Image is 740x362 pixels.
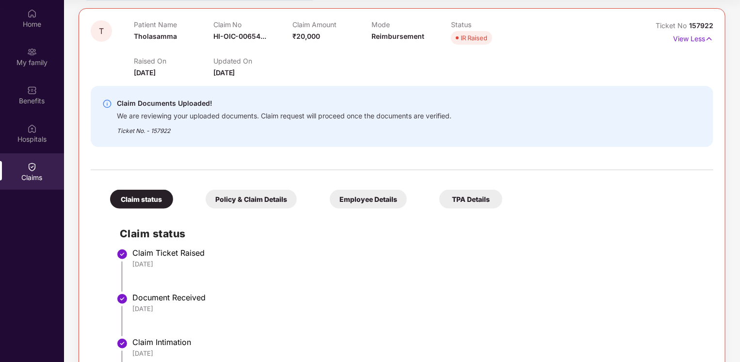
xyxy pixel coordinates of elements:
p: View Less [673,31,713,44]
span: HI-OIC-00654... [213,32,267,40]
div: TPA Details [439,190,502,209]
div: Policy & Claim Details [206,190,297,209]
div: Ticket No. - 157922 [117,120,451,135]
p: Claim No [213,20,292,29]
span: Tholasamma [134,32,177,40]
div: IR Raised [461,33,487,43]
img: svg+xml;base64,PHN2ZyBpZD0iSW5mby0yMHgyMCIgeG1sbnM9Imh0dHA6Ly93d3cudzMub3JnLzIwMDAvc3ZnIiB3aWR0aD... [102,99,112,109]
div: Claim Documents Uploaded! [117,98,451,109]
img: svg+xml;base64,PHN2ZyBpZD0iU3RlcC1Eb25lLTMyeDMyIiB4bWxucz0iaHR0cDovL3d3dy53My5vcmcvMjAwMC9zdmciIH... [116,248,128,260]
img: svg+xml;base64,PHN2ZyBpZD0iSG9tZSIgeG1sbnM9Imh0dHA6Ly93d3cudzMub3JnLzIwMDAvc3ZnIiB3aWR0aD0iMjAiIG... [27,9,37,18]
span: ₹20,000 [292,32,320,40]
div: We are reviewing your uploaded documents. Claim request will proceed once the documents are verif... [117,109,451,120]
p: Patient Name [134,20,213,29]
div: Claim Ticket Raised [132,248,704,258]
div: [DATE] [132,349,704,358]
p: Updated On [213,57,292,65]
span: 157922 [689,21,713,30]
img: svg+xml;base64,PHN2ZyBpZD0iU3RlcC1Eb25lLTMyeDMyIiB4bWxucz0iaHR0cDovL3d3dy53My5vcmcvMjAwMC9zdmciIH... [116,293,128,305]
span: [DATE] [213,68,235,77]
div: [DATE] [132,260,704,268]
div: Claim status [110,190,173,209]
p: Status [451,20,530,29]
div: Claim Intimation [132,337,704,347]
img: svg+xml;base64,PHN2ZyB3aWR0aD0iMjAiIGhlaWdodD0iMjAiIHZpZXdCb3g9IjAgMCAyMCAyMCIgZmlsbD0ibm9uZSIgeG... [27,47,37,57]
div: Employee Details [330,190,407,209]
div: Document Received [132,293,704,302]
p: Mode [372,20,451,29]
span: [DATE] [134,68,156,77]
h2: Claim status [120,226,704,242]
img: svg+xml;base64,PHN2ZyBpZD0iSG9zcGl0YWxzIiB4bWxucz0iaHR0cDovL3d3dy53My5vcmcvMjAwMC9zdmciIHdpZHRoPS... [27,124,37,133]
span: Reimbursement [372,32,425,40]
span: Ticket No [656,21,689,30]
img: svg+xml;base64,PHN2ZyBpZD0iQmVuZWZpdHMiIHhtbG5zPSJodHRwOi8vd3d3LnczLm9yZy8yMDAwL3N2ZyIgd2lkdGg9Ij... [27,85,37,95]
p: Raised On [134,57,213,65]
img: svg+xml;base64,PHN2ZyBpZD0iU3RlcC1Eb25lLTMyeDMyIiB4bWxucz0iaHR0cDovL3d3dy53My5vcmcvMjAwMC9zdmciIH... [116,338,128,349]
img: svg+xml;base64,PHN2ZyBpZD0iQ2xhaW0iIHhtbG5zPSJodHRwOi8vd3d3LnczLm9yZy8yMDAwL3N2ZyIgd2lkdGg9IjIwIi... [27,162,37,172]
div: [DATE] [132,304,704,313]
p: Claim Amount [292,20,371,29]
img: svg+xml;base64,PHN2ZyB4bWxucz0iaHR0cDovL3d3dy53My5vcmcvMjAwMC9zdmciIHdpZHRoPSIxNyIgaGVpZ2h0PSIxNy... [705,33,713,44]
span: T [99,27,104,35]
